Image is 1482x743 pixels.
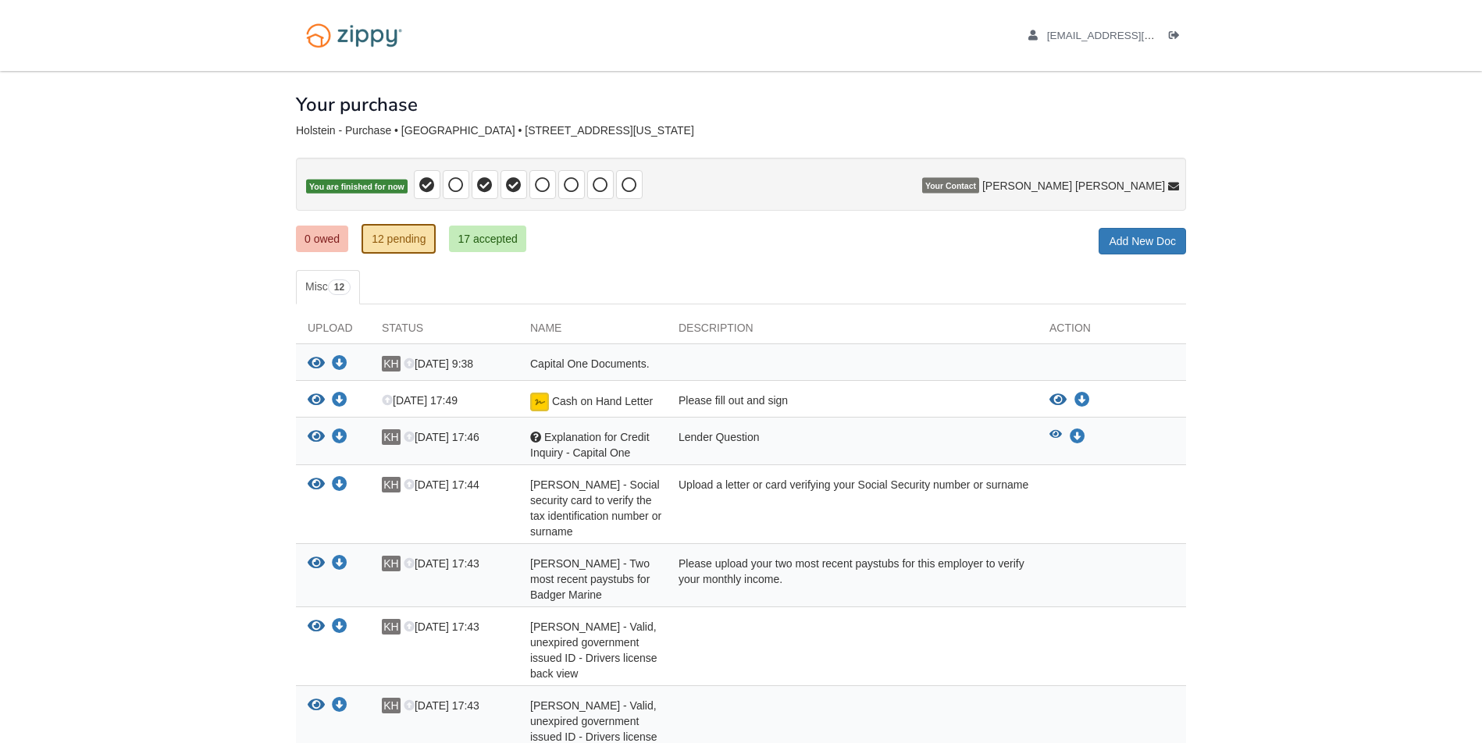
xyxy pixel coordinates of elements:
div: Holstein - Purchase • [GEOGRAPHIC_DATA] • [STREET_ADDRESS][US_STATE] [296,124,1186,137]
a: Download Explanation for Credit Inquiry - Capital One [1070,431,1085,443]
h1: Your purchase [296,94,418,115]
a: Download Explanation for Credit Inquiry - Capital One [332,432,347,444]
button: View Kayla Holstein - Valid, unexpired government issued ID - Drivers license back view [308,619,325,635]
span: Capital One Documents. [530,357,650,370]
div: Please upload your two most recent paystubs for this employer to verify your monthly income. [667,556,1038,603]
button: View Kayla Holstein - Two most recent paystubs for Badger Marine [308,556,325,572]
span: Explanation for Credit Inquiry - Capital One [530,431,650,459]
span: [DATE] 17:44 [404,478,479,491]
button: View Kayla Holstein - Social security card to verify the tax identification number or surname [308,477,325,493]
a: Add New Doc [1099,228,1186,254]
button: View Cash on Hand Letter [308,393,325,409]
a: Log out [1169,30,1186,45]
a: Download Kayla Holstein - Two most recent paystubs for Badger Marine [332,558,347,571]
div: Please fill out and sign [667,393,1038,413]
span: [PERSON_NAME] - Social security card to verify the tax identification number or surname [530,478,661,538]
span: [DATE] 17:46 [404,431,479,443]
span: Cash on Hand Letter [552,395,653,407]
span: [DATE] 17:43 [404,699,479,712]
button: View Explanation for Credit Inquiry - Capital One [1049,429,1062,445]
a: Download Kayla Holstein - Social security card to verify the tax identification number or surname [332,479,347,492]
div: Lender Question [667,429,1038,460]
div: Action [1038,320,1186,343]
span: KH [382,698,401,713]
span: [DATE] 9:38 [404,357,473,370]
button: View Capital One Documents. [308,356,325,372]
span: [PERSON_NAME] - Valid, unexpired government issued ID - Drivers license back view [530,620,657,680]
span: KH [382,356,401,371]
div: Name [518,320,667,343]
a: Misc [296,270,360,304]
button: View Kayla Holstein - Valid, unexpired government issued ID - Drivers license front view [308,698,325,714]
span: 12 [328,279,351,295]
span: You are finished for now [306,180,408,194]
span: [DATE] 17:43 [404,557,479,570]
span: [PERSON_NAME] - Two most recent paystubs for Badger Marine [530,557,650,601]
span: [DATE] 17:43 [404,620,479,633]
a: 17 accepted [449,226,525,252]
a: Download Capital One Documents. [332,358,347,371]
span: kaylaholstein016@gmail.com [1047,30,1226,41]
img: Logo [296,16,412,55]
img: Document fully signed [530,393,549,411]
span: [DATE] 17:49 [382,394,458,407]
a: Download Kayla Holstein - Valid, unexpired government issued ID - Drivers license front view [332,700,347,713]
a: Download Cash on Hand Letter [1074,394,1090,407]
a: 12 pending [362,224,436,254]
div: Upload a letter or card verifying your Social Security number or surname [667,477,1038,539]
span: KH [382,429,401,445]
div: Description [667,320,1038,343]
button: View Cash on Hand Letter [1049,393,1067,408]
span: [PERSON_NAME] [PERSON_NAME] [982,178,1165,194]
div: Upload [296,320,370,343]
span: KH [382,556,401,571]
div: Status [370,320,518,343]
a: edit profile [1028,30,1226,45]
a: 0 owed [296,226,348,252]
a: Download Cash on Hand Letter [332,395,347,407]
span: KH [382,477,401,492]
a: Download Kayla Holstein - Valid, unexpired government issued ID - Drivers license back view [332,621,347,634]
span: Your Contact [922,178,979,194]
button: View Explanation for Credit Inquiry - Capital One [308,429,325,446]
span: KH [382,619,401,635]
